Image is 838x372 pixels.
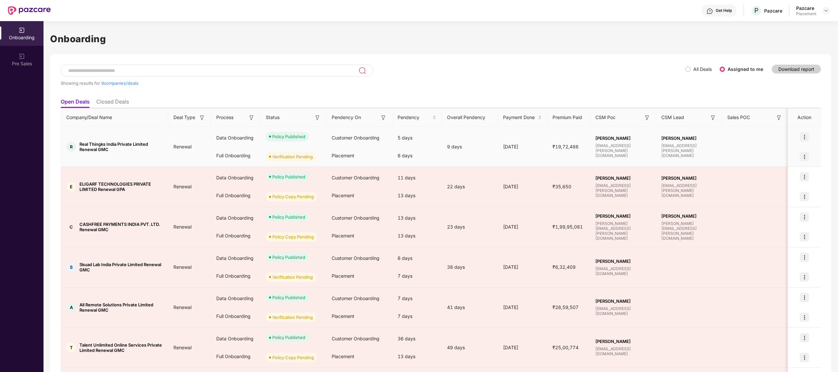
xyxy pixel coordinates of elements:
[79,181,163,192] span: ELIGARF TECHNOLOGIES PRIVATE LIMITED Renewal GPA
[764,8,782,14] div: Pazcare
[332,295,379,301] span: Customer Onboarding
[79,262,163,272] span: Skuad Lab India Private Limited Renewal GMC
[800,313,809,322] img: icon
[61,80,685,86] div: Showing results for
[595,183,651,198] span: [EMAIL_ADDRESS][PERSON_NAME][DOMAIN_NAME]
[332,114,361,121] span: Pendency On
[211,330,260,348] div: Data Onboarding
[332,273,354,279] span: Placement
[392,169,442,187] div: 11 days
[211,169,260,187] div: Data Onboarding
[442,304,498,311] div: 41 days
[199,114,205,121] img: svg+xml;base64,PHN2ZyB3aWR0aD0iMTYiIGhlaWdodD0iMTYiIHZpZXdCb3g9IjAgMCAxNiAxNiIgZmlsbD0ibm9uZSIgeG...
[661,213,717,219] span: [PERSON_NAME]
[173,114,195,121] span: Deal Type
[380,114,387,121] img: svg+xml;base64,PHN2ZyB3aWR0aD0iMTYiIGhlaWdodD0iMTYiIHZpZXdCb3g9IjAgMCAxNiAxNiIgZmlsbD0ibm9uZSIgeG...
[272,274,313,280] div: Verification Pending
[272,133,305,140] div: Policy Published
[272,214,305,220] div: Policy Published
[392,307,442,325] div: 7 days
[66,182,76,192] div: E
[661,114,684,121] span: CSM Lead
[79,302,163,313] span: All Remote Solutions Private Limited Renewal GMC
[101,80,138,86] span: 9 companies/deals
[332,313,354,319] span: Placement
[272,254,305,261] div: Policy Published
[211,307,260,325] div: Full Onboarding
[79,141,163,152] span: Real Thingks India Private Limited Renewal GMC
[168,304,197,310] span: Renewal
[716,8,732,13] div: Get Help
[314,114,321,121] img: svg+xml;base64,PHN2ZyB3aWR0aD0iMTYiIGhlaWdodD0iMTYiIHZpZXdCb3g9IjAgMCAxNiAxNiIgZmlsbD0ibm9uZSIgeG...
[392,209,442,227] div: 13 days
[8,6,51,15] img: New Pazcare Logo
[661,143,717,158] span: [EMAIL_ADDRESS][PERSON_NAME][DOMAIN_NAME]
[168,144,197,149] span: Renewal
[661,136,717,141] span: [PERSON_NAME]
[332,336,379,341] span: Customer Onboarding
[272,153,313,160] div: Verification Pending
[332,193,354,198] span: Placement
[272,193,314,200] div: Policy Copy Pending
[168,224,197,230] span: Renewal
[216,114,233,121] span: Process
[79,342,163,353] span: Talent Unlimited Online Services Private Limited Renewal GMC
[661,221,717,241] span: [PERSON_NAME][EMAIL_ADDRESS][PERSON_NAME][DOMAIN_NAME]
[710,114,716,121] img: svg+xml;base64,PHN2ZyB3aWR0aD0iMTYiIGhlaWdodD0iMTYiIHZpZXdCb3g9IjAgMCAxNiAxNiIgZmlsbD0ibm9uZSIgeG...
[272,314,313,321] div: Verification Pending
[776,114,782,121] img: svg+xml;base64,PHN2ZyB3aWR0aD0iMTYiIGhlaWdodD0iMTYiIHZpZXdCb3g9IjAgMCAxNiAxNiIgZmlsbD0ibm9uZSIgeG...
[498,108,547,127] th: Payment Done
[211,209,260,227] div: Data Onboarding
[800,333,809,342] img: icon
[442,143,498,150] div: 9 days
[800,353,809,362] img: icon
[823,8,829,13] img: svg+xml;base64,PHN2ZyBpZD0iRHJvcGRvd24tMzJ4MzIiIHhtbG5zPSJodHRwOi8vd3d3LnczLm9yZy8yMDAwL3N2ZyIgd2...
[788,108,821,127] th: Action
[644,114,650,121] img: svg+xml;base64,PHN2ZyB3aWR0aD0iMTYiIGhlaWdodD0iMTYiIHZpZXdCb3g9IjAgMCAxNiAxNiIgZmlsbD0ibm9uZSIgeG...
[211,348,260,365] div: Full Onboarding
[796,5,816,11] div: Pazcare
[66,302,76,312] div: A
[211,290,260,307] div: Data Onboarding
[595,259,651,264] span: [PERSON_NAME]
[272,354,314,361] div: Policy Copy Pending
[547,144,584,149] span: ₹19,72,486
[392,147,442,165] div: 6 days
[392,227,442,245] div: 13 days
[392,330,442,348] div: 36 days
[61,108,168,127] th: Company/Deal Name
[595,306,651,316] span: [EMAIL_ADDRESS][DOMAIN_NAME]
[706,8,713,15] img: svg+xml;base64,PHN2ZyBpZD0iSGVscC0zMngzMiIgeG1sbnM9Imh0dHA6Ly93d3cudzMub3JnLzIwMDAvc3ZnIiB3aWR0aD...
[211,129,260,147] div: Data Onboarding
[728,66,763,72] label: Assigned to me
[498,143,547,150] div: [DATE]
[800,152,809,161] img: icon
[800,272,809,282] img: icon
[547,108,590,127] th: Premium Paid
[800,232,809,241] img: icon
[61,98,90,108] li: Open Deals
[211,267,260,285] div: Full Onboarding
[754,7,759,15] span: P
[211,187,260,204] div: Full Onboarding
[800,132,809,141] img: icon
[442,344,498,351] div: 49 days
[392,348,442,365] div: 13 days
[498,263,547,271] div: [DATE]
[661,183,717,198] span: [EMAIL_ADDRESS][PERSON_NAME][DOMAIN_NAME]
[66,222,76,232] div: C
[211,147,260,165] div: Full Onboarding
[661,175,717,181] span: [PERSON_NAME]
[595,143,651,158] span: [EMAIL_ADDRESS][PERSON_NAME][DOMAIN_NAME]
[66,343,76,353] div: T
[796,11,816,16] div: Placement
[727,114,750,121] span: Sales POC
[272,173,305,180] div: Policy Published
[392,249,442,267] div: 6 days
[358,67,366,75] img: svg+xml;base64,PHN2ZyB3aWR0aD0iMjQiIGhlaWdodD0iMjUiIHZpZXdCb3g9IjAgMCAyNCAyNSIgZmlsbD0ibm9uZSIgeG...
[266,114,280,121] span: Status
[595,175,651,181] span: [PERSON_NAME]
[442,263,498,271] div: 38 days
[272,334,305,341] div: Policy Published
[693,66,712,72] label: All Deals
